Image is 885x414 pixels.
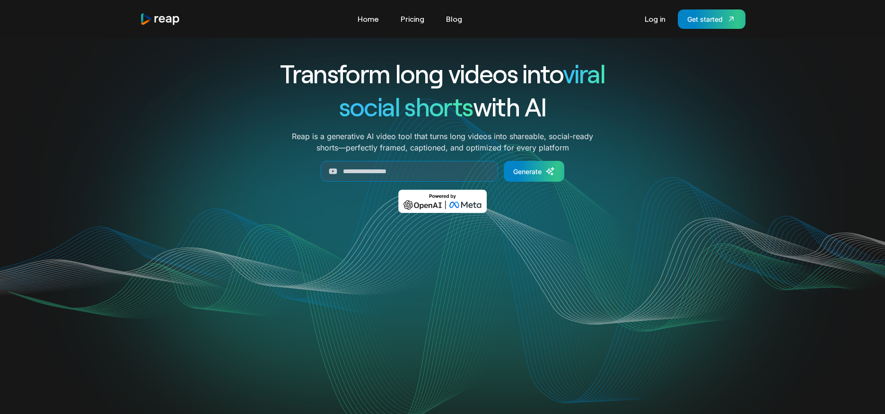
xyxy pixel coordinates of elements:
a: Generate [504,161,564,182]
a: Blog [441,11,467,26]
h1: Transform long videos into [246,57,640,90]
p: Reap is a generative AI video tool that turns long videos into shareable, social-ready shorts—per... [292,131,593,153]
form: Generate Form [246,161,640,182]
a: Get started [678,9,745,29]
div: Generate [513,167,542,176]
span: viral [563,58,605,88]
img: Powered by OpenAI & Meta [398,190,487,213]
div: Get started [687,14,723,24]
a: Home [353,11,384,26]
span: social shorts [339,91,473,122]
a: Pricing [396,11,429,26]
h1: with AI [246,90,640,123]
img: reap logo [140,13,181,26]
a: home [140,13,181,26]
a: Log in [640,11,670,26]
